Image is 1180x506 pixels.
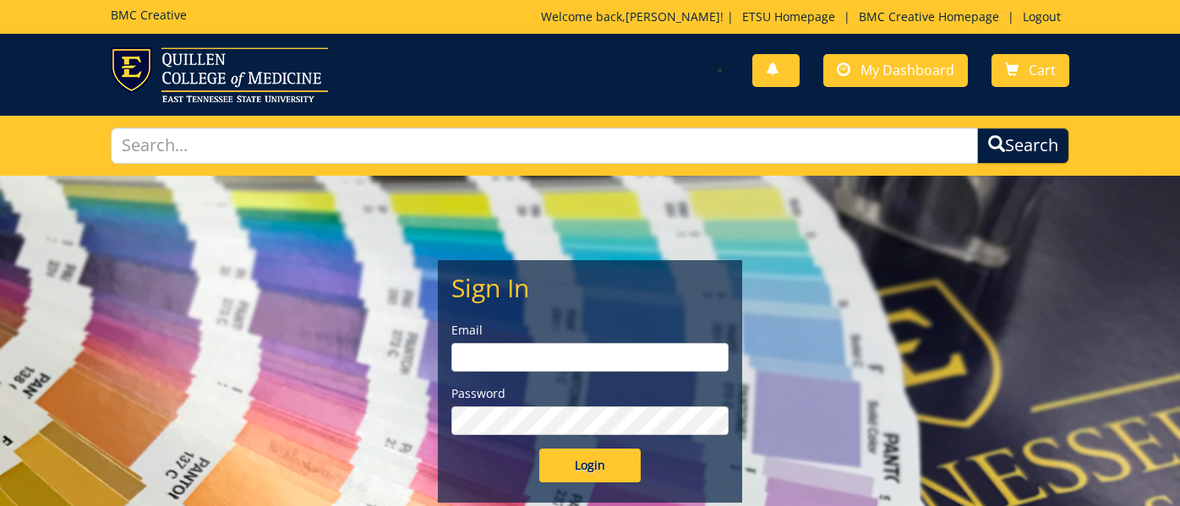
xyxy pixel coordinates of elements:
[992,54,1069,87] a: Cart
[451,274,729,302] h2: Sign In
[539,449,641,482] input: Login
[734,8,844,24] a: ETSU Homepage
[451,322,729,339] label: Email
[977,128,1069,164] button: Search
[111,8,187,21] h5: BMC Creative
[850,8,1008,24] a: BMC Creative Homepage
[111,128,977,164] input: Search...
[860,61,954,79] span: My Dashboard
[1029,61,1056,79] span: Cart
[111,47,328,102] img: ETSU logo
[451,385,729,402] label: Password
[541,8,1069,25] p: Welcome back, ! | | |
[1014,8,1069,24] a: Logout
[626,8,720,24] a: [PERSON_NAME]
[823,54,968,87] a: My Dashboard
